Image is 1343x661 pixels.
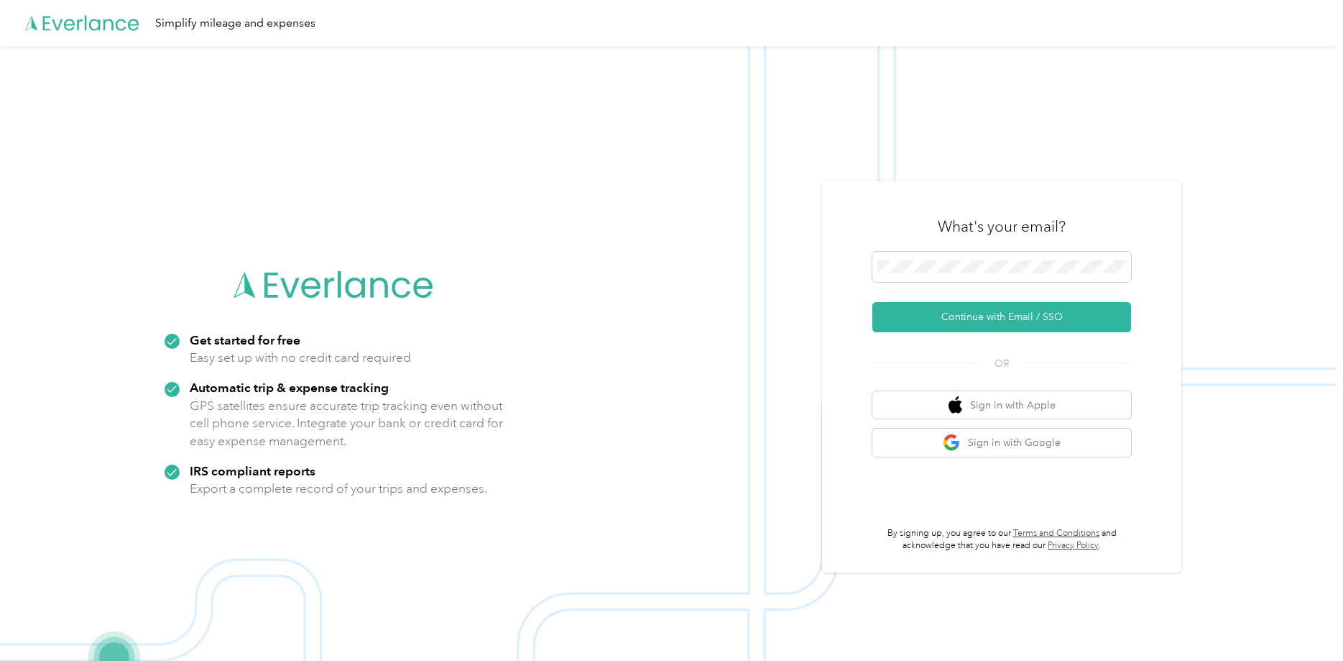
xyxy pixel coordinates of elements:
a: Terms and Conditions [1013,528,1099,539]
strong: IRS compliant reports [190,463,315,478]
button: Continue with Email / SSO [872,302,1131,332]
button: apple logoSign in with Apple [872,391,1131,419]
button: google logoSign in with Google [872,429,1131,457]
div: Simplify mileage and expenses [155,14,315,32]
a: Privacy Policy [1048,540,1099,551]
strong: Automatic trip & expense tracking [190,380,389,395]
p: Easy set up with no credit card required [190,349,411,367]
p: By signing up, you agree to our and acknowledge that you have read our . [872,527,1131,552]
img: apple logo [949,396,963,414]
img: google logo [943,434,961,452]
p: Export a complete record of your trips and expenses. [190,480,487,498]
strong: Get started for free [190,332,300,347]
h3: What's your email? [938,216,1066,237]
span: OR [977,356,1027,371]
p: GPS satellites ensure accurate trip tracking even without cell phone service. Integrate your bank... [190,397,504,450]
